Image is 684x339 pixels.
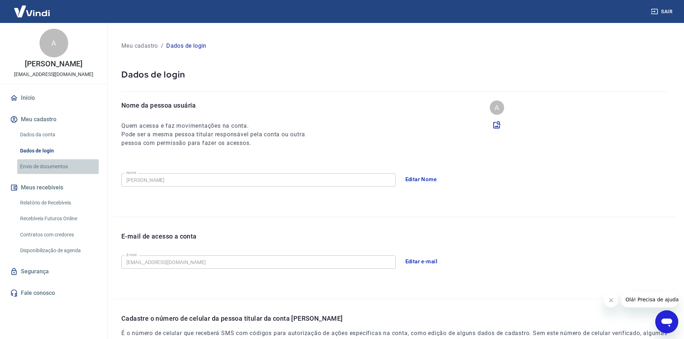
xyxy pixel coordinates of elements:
a: Dados de login [17,143,99,158]
button: Meu cadastro [9,112,99,127]
p: Dados de login [121,69,667,80]
a: Fale conosco [9,285,99,301]
a: Relatório de Recebíveis [17,196,99,210]
label: E-mail [126,252,136,258]
a: Contratos com credores [17,227,99,242]
p: Dados de login [166,42,206,50]
a: Segurança [9,264,99,279]
button: Sair [650,5,675,18]
iframe: Mensagem da empresa [621,292,678,307]
div: A [490,100,504,115]
p: Meu cadastro [121,42,158,50]
img: Vindi [9,0,55,22]
iframe: Fechar mensagem [604,293,618,307]
h6: Quem acessa e faz movimentações na conta. [121,122,318,130]
button: Editar e-mail [401,254,442,269]
span: Olá! Precisa de ajuda? [4,5,60,11]
div: A [39,29,68,57]
p: [EMAIL_ADDRESS][DOMAIN_NAME] [14,71,93,78]
h6: Pode ser a mesma pessoa titular responsável pela conta ou outra pessoa com permissão para fazer o... [121,130,318,147]
label: Nome [126,170,136,175]
a: Recebíveis Futuros Online [17,211,99,226]
p: / [161,42,163,50]
a: Disponibilização de agenda [17,243,99,258]
a: Início [9,90,99,106]
p: Cadastre o número de celular da pessoa titular da conta [PERSON_NAME] [121,314,675,323]
iframe: Botão para abrir a janela de mensagens [655,310,678,333]
a: Dados da conta [17,127,99,142]
a: Envio de documentos [17,159,99,174]
p: Nome da pessoa usuária [121,100,318,110]
p: [PERSON_NAME] [25,60,82,68]
button: Editar Nome [401,172,441,187]
p: E-mail de acesso a conta [121,231,197,241]
button: Meus recebíveis [9,180,99,196]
